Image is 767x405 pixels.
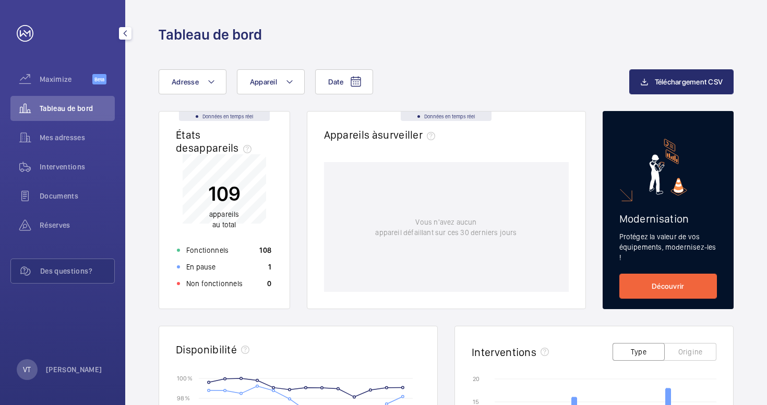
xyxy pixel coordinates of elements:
[472,346,536,359] h2: Interventions
[186,245,229,255] p: Fonctionnels
[186,278,243,289] p: Non fonctionnels
[194,141,256,154] span: appareils
[208,209,241,230] p: au total
[664,343,716,361] button: Origine
[209,210,239,218] span: appareils
[328,78,343,86] span: Date
[40,132,115,143] span: Mes adresses
[177,395,190,402] text: 98 %
[186,262,215,272] p: En pause
[92,74,106,84] span: Beta
[315,69,373,94] button: Date
[250,78,277,86] span: Appareil
[177,374,193,382] text: 100 %
[179,112,270,121] div: Données en temps réel
[401,112,492,121] div: Données en temps réel
[375,217,517,238] p: Vous n'avez aucun appareil défaillant sur ces 30 derniers jours
[40,191,115,201] span: Documents
[23,364,31,375] p: VT
[46,364,102,375] p: [PERSON_NAME]
[40,74,92,84] span: Maximize
[237,69,305,94] button: Appareil
[172,78,199,86] span: Adresse
[619,212,717,225] h2: Modernisation
[655,78,723,86] span: Téléchargement CSV
[40,220,115,230] span: Réserves
[40,103,115,114] span: Tableau de bord
[40,162,115,172] span: Interventions
[378,128,439,141] span: surveiller
[267,278,271,289] p: 0
[208,180,241,206] p: 109
[159,69,226,94] button: Adresse
[613,343,665,361] button: Type
[473,375,480,383] text: 20
[268,262,271,272] p: 1
[619,231,717,263] p: Protégez la valeur de vos équipements, modernisez-les !
[40,266,114,276] span: Des questions?
[324,128,440,141] h2: Appareils à
[649,139,687,195] img: marketing-card.svg
[619,274,717,299] a: Découvrir
[259,245,271,255] p: 108
[176,128,256,154] h2: États des
[629,69,734,94] button: Téléchargement CSV
[159,25,262,44] h1: Tableau de bord
[176,343,237,356] h2: Disponibilité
